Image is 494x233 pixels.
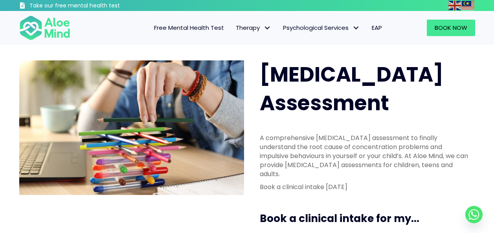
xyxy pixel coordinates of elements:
img: en [448,1,461,10]
img: ADHD photo [19,60,244,195]
p: Book a clinical intake [DATE] [260,182,470,191]
p: A comprehensive [MEDICAL_DATA] assessment to finally understand the root cause of concentration p... [260,133,470,179]
h3: Take our free mental health test [29,2,162,10]
span: Therapy [236,24,271,32]
span: Free Mental Health Test [154,24,224,32]
img: ms [462,1,474,10]
span: Psychological Services: submenu [351,22,362,34]
span: Psychological Services [283,24,360,32]
span: [MEDICAL_DATA] Assessment [260,60,443,117]
a: TherapyTherapy: submenu [230,20,277,36]
a: Malay [462,1,475,10]
span: Therapy: submenu [262,22,273,34]
a: EAP [366,20,388,36]
a: English [448,1,462,10]
nav: Menu [81,20,388,36]
a: Take our free mental health test [19,2,162,11]
a: Psychological ServicesPsychological Services: submenu [277,20,366,36]
span: EAP [372,24,382,32]
span: Book Now [435,24,467,32]
a: Whatsapp [465,206,483,223]
h3: Book a clinical intake for my... [260,211,478,226]
a: Book Now [427,20,475,36]
a: Free Mental Health Test [148,20,230,36]
img: Aloe mind Logo [19,15,70,41]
